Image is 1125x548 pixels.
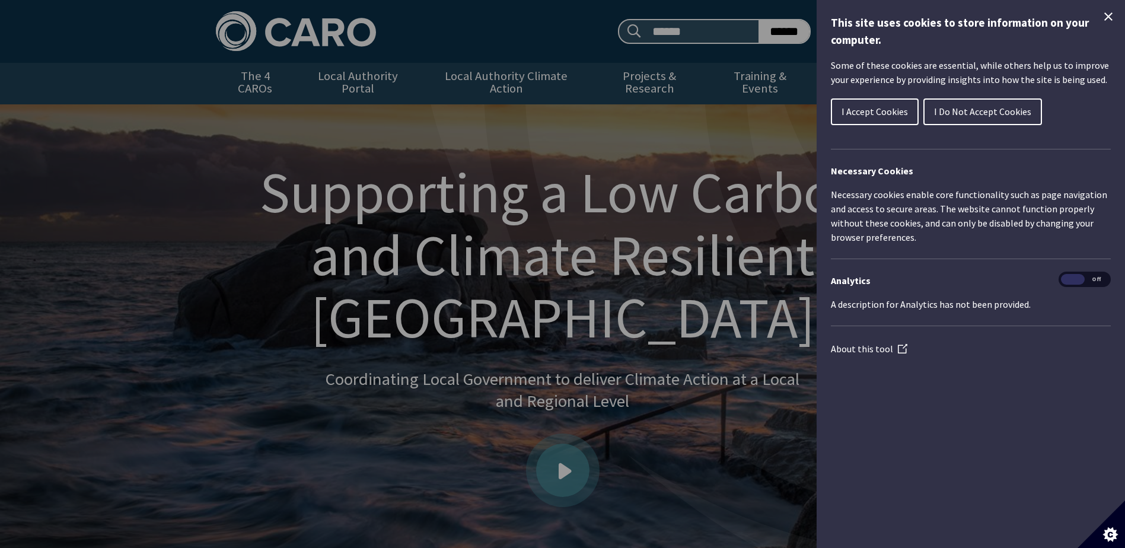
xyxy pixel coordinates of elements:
[831,187,1111,244] p: Necessary cookies enable core functionality such as page navigation and access to secure areas. T...
[831,98,919,125] button: I Accept Cookies
[831,343,907,355] a: About this tool
[831,58,1111,87] p: Some of these cookies are essential, while others help us to improve your experience by providing...
[831,273,1111,288] h3: Analytics
[934,106,1031,117] span: I Do Not Accept Cookies
[1061,274,1085,285] span: On
[842,106,908,117] span: I Accept Cookies
[831,164,1111,178] h2: Necessary Cookies
[1085,274,1108,285] span: Off
[831,14,1111,49] h1: This site uses cookies to store information on your computer.
[923,98,1042,125] button: I Do Not Accept Cookies
[831,297,1111,311] p: A description for Analytics has not been provided.
[1078,501,1125,548] button: Set cookie preferences
[1101,9,1116,24] button: Close Cookie Control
